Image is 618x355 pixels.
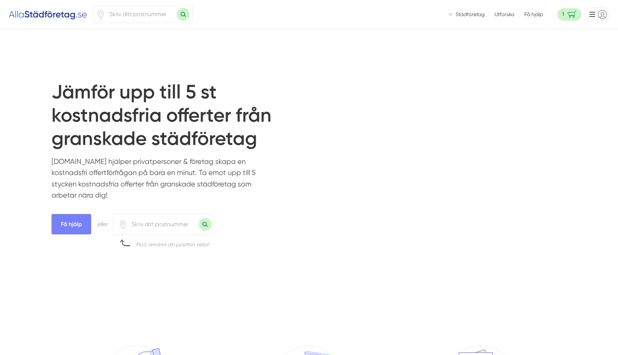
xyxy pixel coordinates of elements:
div: Psst, använd din position vetja! [136,241,209,248]
button: Sök med postnummer [199,218,212,231]
svg: Pin / Karta [96,10,105,19]
h1: Jämför upp till 5 st kostnadsfria offerter från granskade städföretag [51,81,292,156]
svg: Pin / Karta [118,220,127,229]
span: Klicka för att använda din position. [96,10,105,19]
input: Skriv ditt postnummer [105,6,177,23]
span: Få hjälp [51,214,91,234]
span: Få hjälp [524,11,543,18]
span: Städföretag [456,11,485,18]
span: Klicka för att använda din position. [118,220,127,229]
img: Alla Städföretag [9,9,87,20]
span: navigation-cart [557,8,582,21]
button: Sök med postnummer [177,8,190,21]
p: [DOMAIN_NAME] hjälper privatpersoner & företag skapa en kostnadsfri offertförfrågan på bara en mi... [51,156,268,205]
div: eller [97,220,107,229]
input: Skriv ditt postnummer [127,216,199,233]
a: Utforska [495,11,514,18]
